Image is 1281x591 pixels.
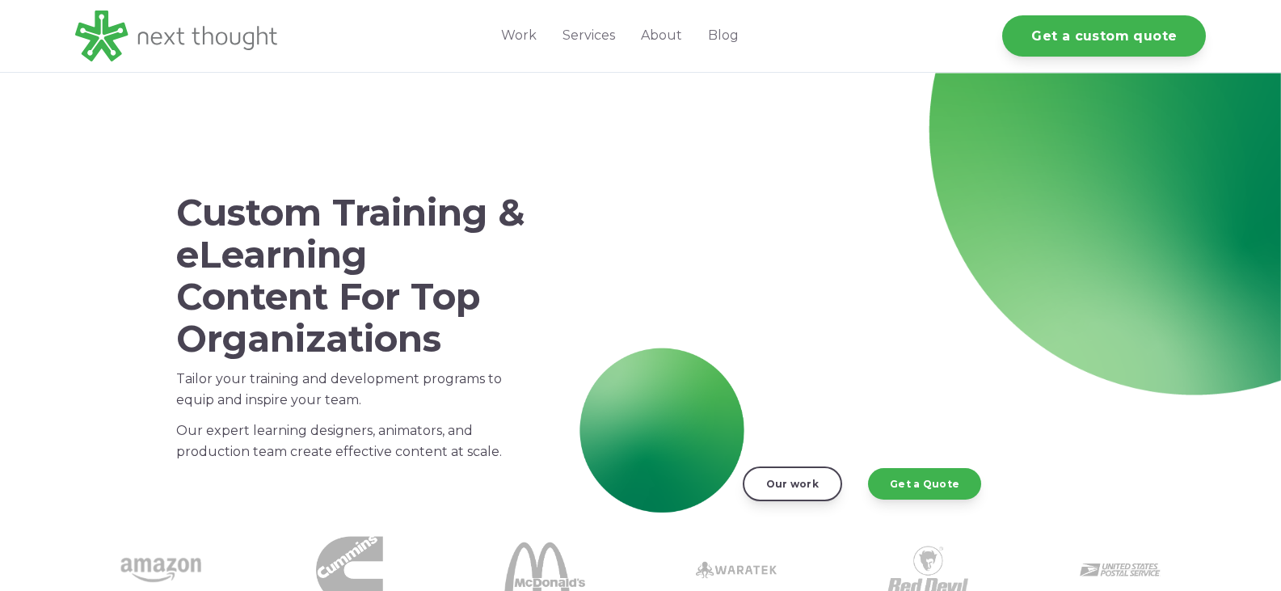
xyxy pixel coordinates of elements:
a: Our work [743,466,842,500]
p: Our expert learning designers, animators, and production team create effective content at scale. [176,420,525,462]
img: LG - NextThought Logo [75,11,277,61]
p: Tailor your training and development programs to equip and inspire your team. [176,369,525,411]
h1: Custom Training & eLearning Content For Top Organizations [176,192,525,359]
a: Get a Quote [868,468,981,499]
a: Get a custom quote [1002,15,1206,57]
iframe: NextThought Reel [614,178,1099,451]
